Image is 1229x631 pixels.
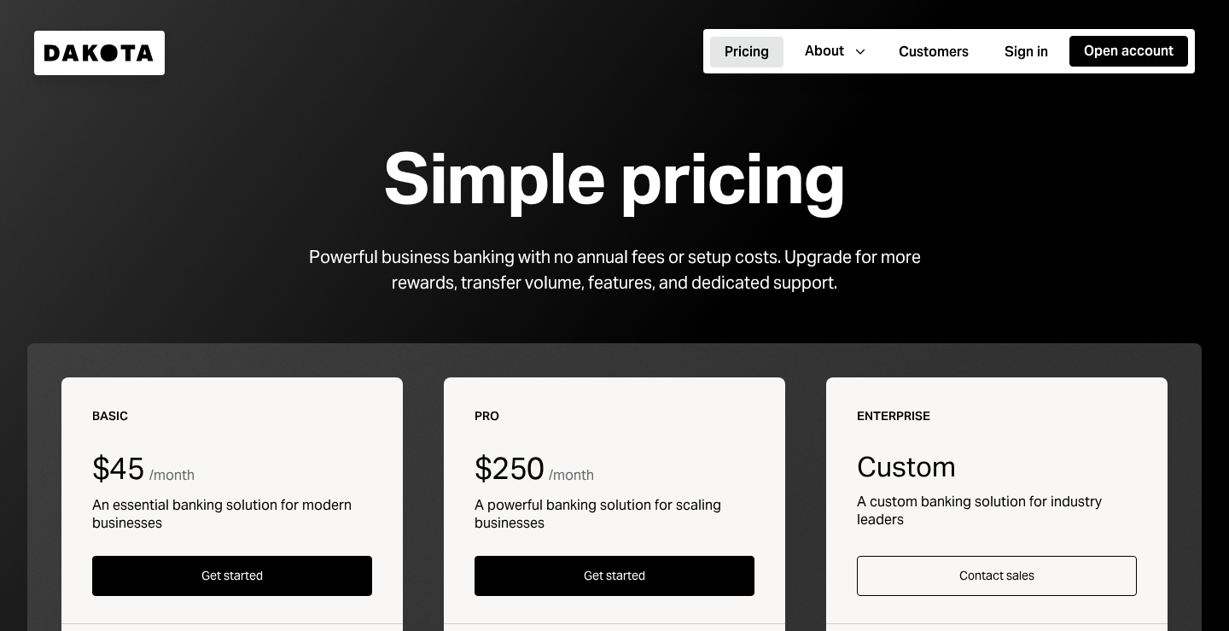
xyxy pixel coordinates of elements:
[549,466,594,485] div: / month
[92,556,372,596] button: Get started
[92,496,372,532] div: An essential banking solution for modern businesses
[1069,36,1188,67] button: Open account
[149,466,195,485] div: / month
[805,42,844,61] div: About
[475,408,754,424] div: Pro
[857,493,1137,529] div: A custom banking solution for industry leaders
[710,35,783,68] a: Pricing
[857,452,1137,482] div: Custom
[884,37,983,67] button: Customers
[92,452,144,486] div: $45
[287,244,942,295] div: Powerful business banking with no annual fees or setup costs. Upgrade for more rewards, transfer ...
[92,408,372,424] div: Basic
[884,35,983,68] a: Customers
[790,36,877,67] button: About
[710,37,783,67] button: Pricing
[475,496,754,532] div: A powerful banking solution for scaling businesses
[475,452,544,486] div: $250
[990,37,1063,67] button: Sign in
[857,556,1137,596] button: Contact sales
[475,556,754,596] button: Get started
[990,35,1063,68] a: Sign in
[857,408,1137,424] div: Enterprise
[383,140,845,217] div: Simple pricing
